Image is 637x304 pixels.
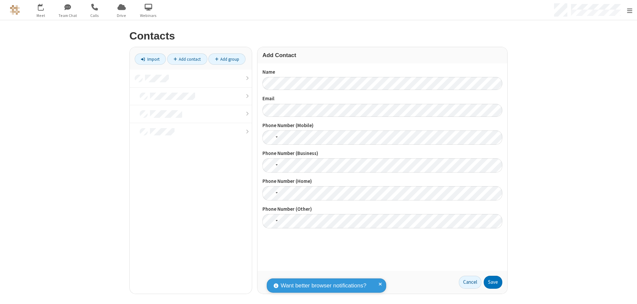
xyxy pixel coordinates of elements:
[262,52,502,58] h3: Add Contact
[55,13,80,19] span: Team Chat
[208,53,246,65] a: Add group
[459,276,481,289] a: Cancel
[262,150,502,157] label: Phone Number (Business)
[136,13,161,19] span: Webinars
[262,178,502,185] label: Phone Number (Home)
[262,214,280,228] div: United States: + 1
[262,68,502,76] label: Name
[29,13,53,19] span: Meet
[262,186,280,200] div: United States: + 1
[262,95,502,103] label: Email
[262,158,280,173] div: United States: + 1
[281,281,366,290] span: Want better browser notifications?
[167,53,207,65] a: Add contact
[10,5,20,15] img: QA Selenium DO NOT DELETE OR CHANGE
[262,205,502,213] label: Phone Number (Other)
[484,276,502,289] button: Save
[109,13,134,19] span: Drive
[42,4,47,9] div: 3
[262,130,280,145] div: United States: + 1
[82,13,107,19] span: Calls
[135,53,166,65] a: Import
[129,30,508,42] h2: Contacts
[262,122,502,129] label: Phone Number (Mobile)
